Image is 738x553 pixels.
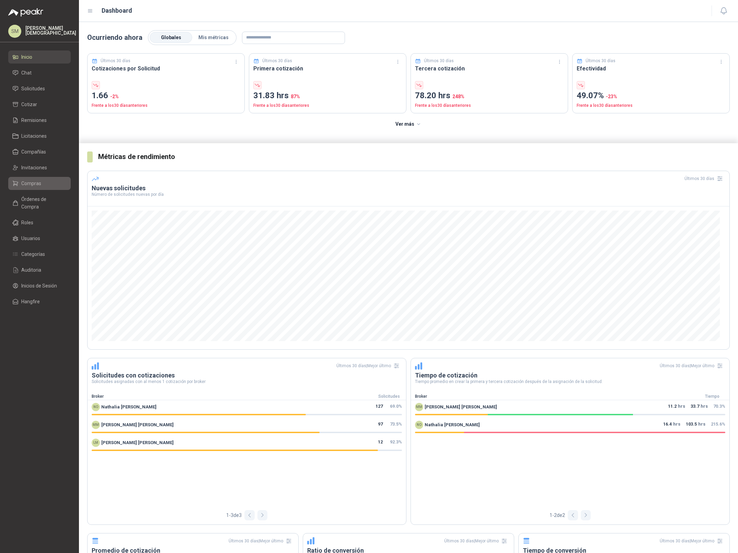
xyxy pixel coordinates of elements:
[226,511,242,519] span: 1 - 3 de 3
[21,69,32,77] span: Chat
[577,64,725,73] h3: Efectividad
[92,102,240,109] p: Frente a los 30 días anteriores
[660,360,725,371] div: Últimos 30 días | Mejor último
[378,421,383,429] span: 97
[8,263,71,276] a: Auditoria
[577,102,725,109] p: Frente a los 30 días anteriores
[21,101,37,108] span: Cotizar
[87,32,142,43] p: Ocurriendo ahora
[92,439,100,447] div: LM
[92,89,240,102] p: 1.66
[425,404,497,410] span: [PERSON_NAME] [PERSON_NAME]
[660,535,725,546] div: Últimos 30 días | Mejor último
[606,94,617,99] span: -23 %
[92,192,725,196] p: Número de solicitudes nuevas por día
[415,403,423,411] div: MM
[663,421,672,429] span: 16.4
[713,404,725,409] span: 70.3 %
[425,421,480,428] span: Nathalia [PERSON_NAME]
[668,403,685,411] p: hrs
[21,180,41,187] span: Compras
[92,184,725,192] h3: Nuevas solicitudes
[291,94,300,99] span: 87 %
[415,371,725,380] h3: Tiempo de cotización
[691,403,699,411] span: 33.7
[452,94,464,99] span: 248 %
[21,116,47,124] span: Remisiones
[198,35,229,40] span: Mis métricas
[8,232,71,245] a: Usuarios
[390,439,402,444] span: 92.3 %
[102,6,132,15] h1: Dashboard
[229,535,294,546] div: Últimos 30 días | Mejor último
[8,193,71,213] a: Órdenes de Compra
[550,511,565,519] span: 1 - 2 de 2
[21,148,46,156] span: Compañías
[415,380,725,384] p: Tiempo promedio en crear la primera y tercera cotización después de la asignación de la solicitud.
[684,173,725,184] div: Últimos 30 días
[8,145,71,158] a: Compañías
[21,282,57,290] span: Inicios de Sesión
[21,164,47,171] span: Invitaciones
[686,421,697,429] span: 103.5
[577,89,725,102] p: 49.07%
[336,360,402,371] div: Últimos 30 días | Mejor último
[21,132,47,140] span: Licitaciones
[8,279,71,292] a: Inicios de Sesión
[8,25,21,38] div: SM
[8,8,43,16] img: Logo peakr
[101,404,157,410] span: Nathalia [PERSON_NAME]
[92,403,100,411] div: NO
[8,82,71,95] a: Solicitudes
[25,26,76,35] p: [PERSON_NAME] [DEMOGRAPHIC_DATA]
[378,439,383,447] span: 12
[101,421,174,428] span: [PERSON_NAME] [PERSON_NAME]
[253,64,402,73] h3: Primera cotización
[663,421,680,429] p: hrs
[21,235,40,242] span: Usuarios
[695,393,729,400] div: Tiempo
[444,535,510,546] div: Últimos 30 días | Mejor último
[21,250,45,258] span: Categorías
[92,64,240,73] h3: Cotizaciones por Solicitud
[415,64,564,73] h3: Tercera cotización
[8,248,71,261] a: Categorías
[415,89,564,102] p: 78.20 hrs
[98,151,730,162] h3: Métricas de rendimiento
[668,403,677,411] span: 11.2
[21,266,41,274] span: Auditoria
[411,393,695,400] div: Broker
[415,102,564,109] p: Frente a los 30 días anteriores
[8,50,71,64] a: Inicio
[110,94,119,99] span: -2 %
[92,371,402,380] h3: Solicitudes con cotizaciones
[8,129,71,143] a: Licitaciones
[586,58,615,64] p: Últimos 30 días
[101,58,130,64] p: Últimos 30 días
[8,114,71,127] a: Remisiones
[101,439,174,446] span: [PERSON_NAME] [PERSON_NAME]
[8,161,71,174] a: Invitaciones
[8,98,71,111] a: Cotizar
[253,89,402,102] p: 31.83 hrs
[8,216,71,229] a: Roles
[92,380,402,384] p: Solicitudes asignadas con al menos 1 cotización por broker
[424,58,454,64] p: Últimos 30 días
[21,298,40,305] span: Hangfire
[21,195,64,211] span: Órdenes de Compra
[88,393,372,400] div: Broker
[415,421,423,429] div: NO
[8,66,71,79] a: Chat
[21,53,32,61] span: Inicio
[711,421,725,427] span: 215.6 %
[390,404,402,409] span: 69.0 %
[392,117,426,131] button: Ver más
[390,421,402,427] span: 73.5 %
[376,403,383,411] span: 127
[686,421,705,429] p: hrs
[21,85,45,92] span: Solicitudes
[8,295,71,308] a: Hangfire
[161,35,181,40] span: Globales
[21,219,33,226] span: Roles
[372,393,406,400] div: Solicitudes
